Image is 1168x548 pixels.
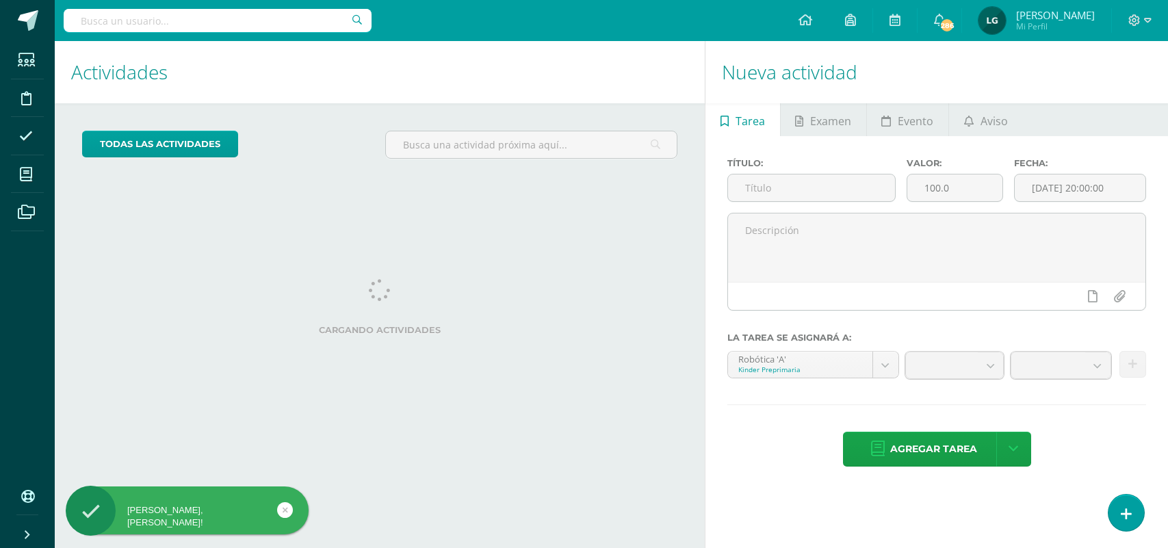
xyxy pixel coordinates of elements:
a: Tarea [705,103,779,136]
a: Examen [781,103,866,136]
input: Busca un usuario... [64,9,372,32]
span: Aviso [981,105,1008,138]
img: b18d4c11e185ad35d013124f54388215.png [978,7,1006,34]
label: Título: [727,158,895,168]
label: Fecha: [1014,158,1146,168]
a: Evento [867,103,948,136]
input: Título [728,174,894,201]
div: [PERSON_NAME], [PERSON_NAME]! [66,504,309,529]
input: Busca una actividad próxima aquí... [386,131,677,158]
a: Robótica 'A'Kinder Preprimaria [728,352,898,378]
div: Robótica 'A' [738,352,861,365]
span: Evento [898,105,933,138]
h1: Actividades [71,41,688,103]
span: 286 [939,18,955,33]
label: La tarea se asignará a: [727,332,1146,343]
a: todas las Actividades [82,131,238,157]
span: Examen [810,105,851,138]
label: Valor: [907,158,1003,168]
span: Tarea [736,105,765,138]
span: [PERSON_NAME] [1016,8,1095,22]
div: Kinder Preprimaria [738,365,861,374]
h1: Nueva actividad [722,41,1152,103]
input: Fecha de entrega [1015,174,1145,201]
a: Aviso [949,103,1022,136]
span: Mi Perfil [1016,21,1095,32]
label: Cargando actividades [82,325,677,335]
span: Agregar tarea [890,432,977,466]
input: Puntos máximos [907,174,1002,201]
